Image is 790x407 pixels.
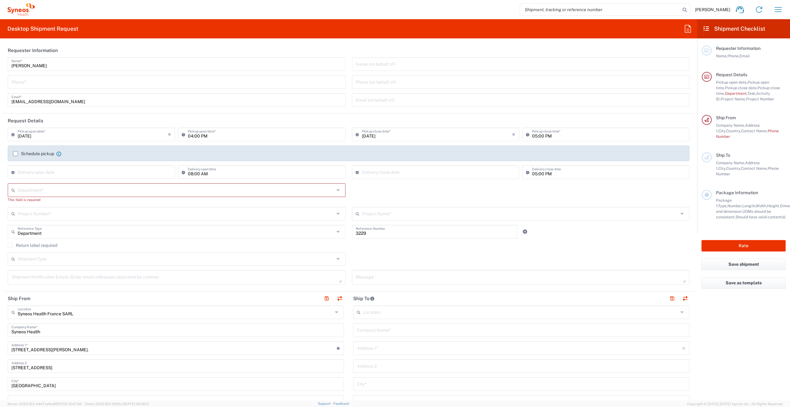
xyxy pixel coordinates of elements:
span: Company Name, [716,160,745,165]
label: Return label required [8,243,57,248]
span: Length, [742,203,756,208]
span: City, [718,166,726,171]
h2: Request Details [8,118,43,124]
span: Height, [767,203,780,208]
span: Package Information [716,190,758,195]
span: Should have valid content(s) [736,215,786,219]
span: Task, [747,91,756,96]
span: Package 1: [716,198,732,208]
span: [DATE] 10:47:06 [57,402,82,406]
span: Type, [718,203,727,208]
span: Ship To [716,153,730,158]
span: Project Number [746,97,774,101]
span: Country, [726,166,741,171]
button: Save shipment [701,259,786,270]
h2: Requester Information [8,47,58,54]
i: × [512,129,515,139]
span: Request Details [716,72,747,77]
span: Contact Name, [741,129,768,133]
span: Project Name, [721,97,746,101]
span: Email [740,54,750,58]
span: Server: 2025.19.0-d447cefac8f [7,402,82,406]
span: Country, [726,129,741,133]
span: [DATE] 09:39:01 [124,402,149,406]
span: Width, [756,203,767,208]
a: Feedback [333,402,349,405]
span: Copyright © [DATE]-[DATE] Agistix Inc., All Rights Reserved [687,401,783,407]
a: Add Reference [521,227,529,236]
span: City, [718,129,726,133]
h2: Desktop Shipment Request [7,25,78,33]
a: Support [318,402,333,405]
span: Number, [727,203,742,208]
span: Department, [725,91,747,96]
label: Schedule pickup [13,151,54,156]
h2: Ship From [8,295,30,302]
button: Rate [701,240,786,252]
i: × [168,129,171,139]
span: Company Name, [716,123,745,128]
span: Ship From [716,115,736,120]
span: Name, [716,54,727,58]
h2: Shipment Checklist [703,25,765,33]
span: Client: 2025.19.0-129fbcf [85,402,149,406]
h2: Ship To [353,295,375,302]
span: Pickup open date, [716,80,748,85]
button: Save as template [701,277,786,289]
span: Contact Name, [741,166,768,171]
span: [PERSON_NAME] [695,7,730,12]
input: Shipment, tracking or reference number [520,4,680,15]
span: Phone, [727,54,740,58]
span: Requester Information [716,46,761,51]
div: This field is required [8,197,345,203]
span: Pickup close date, [725,85,757,90]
